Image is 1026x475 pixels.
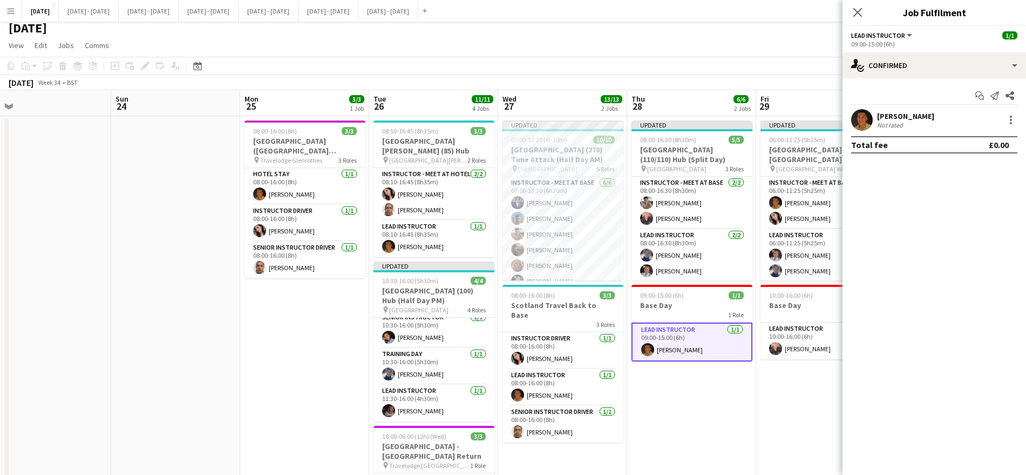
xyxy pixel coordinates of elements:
span: [GEOGRAPHIC_DATA] [518,165,577,173]
span: [GEOGRAPHIC_DATA] [389,306,449,314]
app-card-role: Lead Instructor2/206:00-11:25 (5h25m)[PERSON_NAME][PERSON_NAME] [760,229,881,282]
app-job-card: 10:00-16:00 (6h)1/1Base Day1 RoleLead Instructor1/110:00-16:00 (6h)[PERSON_NAME] [760,285,881,359]
app-card-role: Senior Instructor Driver1/108:00-16:00 (8h)[PERSON_NAME] [502,406,623,443]
h3: [GEOGRAPHIC_DATA] - [GEOGRAPHIC_DATA] Return [373,441,494,461]
app-card-role: Training Day1/110:30-16:00 (5h30m)[PERSON_NAME] [373,348,494,385]
button: [DATE] - [DATE] [59,1,119,22]
a: Edit [30,38,51,52]
h3: [GEOGRAPHIC_DATA] ([GEOGRAPHIC_DATA][PERSON_NAME]) - [GEOGRAPHIC_DATA][PERSON_NAME] [244,136,365,156]
app-card-role: Senior Instructor1/110:30-16:00 (5h30m)[PERSON_NAME] [373,311,494,348]
span: Wed [502,94,517,104]
span: [GEOGRAPHIC_DATA] [647,165,706,173]
span: 10:00-16:00 (6h) [769,291,813,299]
app-card-role: Lead Instructor1/109:00-15:00 (6h)[PERSON_NAME] [631,323,752,362]
span: 26 [372,100,386,112]
button: [DATE] - [DATE] [358,1,418,22]
span: 07:00-13:30 (6h30m) [511,136,567,144]
div: 2 Jobs [601,104,622,112]
span: 11/11 [472,95,493,103]
span: 18:00-06:00 (12h) (Wed) [382,432,446,440]
span: 5 Roles [596,165,615,173]
app-card-role: Instructor - Meet at Hotel2/208:10-16:45 (8h35m)[PERSON_NAME][PERSON_NAME] [373,168,494,220]
span: 10/10 [593,136,615,144]
span: View [9,41,24,50]
span: 27 [501,100,517,112]
span: 08:00-16:00 (8h) [511,291,555,299]
app-card-role: Lead Instructor1/110:00-16:00 (6h)[PERSON_NAME] [760,323,881,359]
app-card-role: Lead Instructor1/111:30-16:00 (4h30m)[PERSON_NAME] [373,385,494,422]
h3: [GEOGRAPHIC_DATA] (270) Time Attack (Half Day AM) [502,145,623,164]
span: 3 Roles [596,320,615,329]
app-card-role: Lead Instructor1/108:10-16:45 (8h35m)[PERSON_NAME] [373,220,494,257]
div: Updated10:30-16:00 (5h30m)4/4[GEOGRAPHIC_DATA] (100) Hub (Half Day PM) [GEOGRAPHIC_DATA]4 RolesDr... [373,262,494,422]
h3: Base Day [760,300,881,310]
app-job-card: 09:00-15:00 (6h)1/1Base Day1 RoleLead Instructor1/109:00-15:00 (6h)[PERSON_NAME] [631,285,752,362]
app-job-card: 08:00-16:00 (8h)3/3[GEOGRAPHIC_DATA] ([GEOGRAPHIC_DATA][PERSON_NAME]) - [GEOGRAPHIC_DATA][PERSON_... [244,121,365,278]
span: 6/6 [733,95,749,103]
h3: [GEOGRAPHIC_DATA][PERSON_NAME] (85) Hub [373,136,494,156]
span: 1 Role [728,311,744,319]
div: Updated [760,121,881,129]
div: [PERSON_NAME] [877,111,934,121]
span: 3/3 [471,432,486,440]
div: 09:00-15:00 (6h) [851,40,1017,48]
app-job-card: Updated08:00-16:30 (8h30m)5/5[GEOGRAPHIC_DATA] (110/110) Hub (Split Day) [GEOGRAPHIC_DATA]3 Roles... [631,121,752,280]
span: 13/13 [601,95,622,103]
span: Week 34 [36,78,63,86]
app-job-card: Updated07:00-13:30 (6h30m)10/10[GEOGRAPHIC_DATA] (270) Time Attack (Half Day AM) [GEOGRAPHIC_DATA... [502,121,623,280]
span: Comms [85,41,109,50]
span: Jobs [58,41,74,50]
span: 3/3 [600,291,615,299]
app-card-role: Lead Instructor2/208:00-16:30 (8h30m)[PERSON_NAME][PERSON_NAME] [631,229,752,282]
span: 3 Roles [725,165,744,173]
span: Travelodge [GEOGRAPHIC_DATA] [389,461,470,470]
button: [DATE] - [DATE] [239,1,298,22]
span: Edit [35,41,47,50]
span: 29 [759,100,769,112]
app-job-card: 08:10-16:45 (8h35m)3/3[GEOGRAPHIC_DATA][PERSON_NAME] (85) Hub [GEOGRAPHIC_DATA][PERSON_NAME]2 Rol... [373,121,494,257]
span: 4 Roles [467,306,486,314]
div: Updated [373,262,494,270]
div: Not rated [877,121,905,129]
app-card-role: Instructor - Meet at Base2/208:00-16:30 (8h30m)[PERSON_NAME][PERSON_NAME] [631,177,752,229]
button: Lead Instructor [851,31,914,39]
a: Jobs [53,38,78,52]
span: 24 [114,100,128,112]
h3: [GEOGRAPHIC_DATA] (110/110) Hub (Split Day) [631,145,752,164]
div: Updated06:00-11:25 (5h25m)5/5[GEOGRAPHIC_DATA], [GEOGRAPHIC_DATA] (140) Hub (Half Day AM) [GEOGRA... [760,121,881,280]
span: 2 Roles [467,156,486,164]
div: Total fee [851,139,888,150]
span: 3/3 [349,95,364,103]
app-card-role: Instructor Driver1/108:00-16:00 (8h)[PERSON_NAME] [502,332,623,369]
div: 2 Jobs [734,104,751,112]
app-card-role: Instructor Driver1/108:00-16:00 (8h)[PERSON_NAME] [244,205,365,242]
span: 3/3 [471,127,486,135]
a: Comms [80,38,113,52]
span: 08:10-16:45 (8h35m) [382,127,438,135]
h3: [GEOGRAPHIC_DATA] (100) Hub (Half Day PM) [373,286,494,305]
span: Mon [244,94,259,104]
span: Tue [373,94,386,104]
h3: Job Fulfilment [842,5,1026,19]
h3: [GEOGRAPHIC_DATA], [GEOGRAPHIC_DATA] (140) Hub (Half Day AM) [760,145,881,164]
span: 1 Role [470,461,486,470]
span: Lead Instructor [851,31,905,39]
span: Thu [631,94,645,104]
span: 08:00-16:00 (8h) [253,127,297,135]
div: 08:00-16:00 (8h)3/3Scotland Travel Back to Base3 RolesInstructor Driver1/108:00-16:00 (8h)[PERSON... [502,285,623,443]
app-card-role: Instructor - Meet at Base2/206:00-11:25 (5h25m)[PERSON_NAME][PERSON_NAME] [760,177,881,229]
button: [DATE] - [DATE] [119,1,179,22]
h3: Scotland Travel Back to Base [502,300,623,320]
span: 4/4 [471,277,486,285]
span: 08:00-16:30 (8h30m) [640,136,696,144]
span: [GEOGRAPHIC_DATA][PERSON_NAME] [389,156,467,164]
app-card-role: Hotel Stay1/108:00-16:00 (8h)[PERSON_NAME] [244,168,365,205]
div: Updated [631,121,752,129]
button: [DATE] - [DATE] [179,1,239,22]
span: [GEOGRAPHIC_DATA] Wimbledon [776,165,854,173]
div: 4 Jobs [472,104,493,112]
